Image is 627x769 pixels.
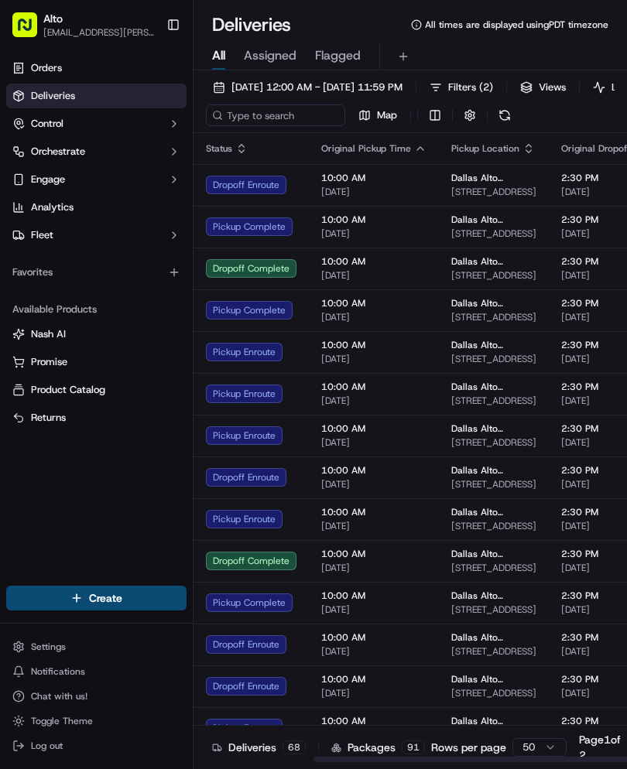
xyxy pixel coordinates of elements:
span: 10:00 AM [321,422,427,435]
span: Settings [31,641,66,653]
span: [STREET_ADDRESS] [451,687,536,699]
span: [DATE] [321,395,427,407]
div: Available Products [6,297,187,322]
span: Control [31,117,63,131]
button: Refresh [494,104,516,126]
button: Returns [6,405,187,430]
span: Dallas Alto Pharmacy [451,297,536,309]
span: [DATE] [321,186,427,198]
button: Product Catalog [6,378,187,402]
span: [DATE] [321,227,427,240]
span: 10:00 AM [321,548,427,560]
span: [STREET_ADDRESS] [451,520,536,532]
span: Dallas Alto Pharmacy [451,422,536,435]
span: [DATE] [321,478,427,490]
span: [STREET_ADDRESS] [451,603,536,616]
a: Returns [12,411,180,425]
span: ( 2 ) [479,80,493,94]
a: Deliveries [6,84,187,108]
span: [DATE] [321,269,427,282]
p: Rows per page [431,740,506,755]
span: 10:00 AM [321,255,427,268]
span: Alto [43,11,63,26]
a: Promise [12,355,180,369]
span: 10:00 AM [321,631,427,644]
span: [STREET_ADDRESS] [451,645,536,658]
span: [DATE] [321,645,427,658]
div: 68 [283,740,306,754]
div: Favorites [6,260,187,285]
button: Chat with us! [6,685,187,707]
span: All [212,46,225,65]
span: Notifications [31,665,85,678]
span: Deliveries [31,89,75,103]
h1: Deliveries [212,12,291,37]
span: Orders [31,61,62,75]
span: Product Catalog [31,383,105,397]
span: [STREET_ADDRESS] [451,436,536,449]
button: Map [351,104,404,126]
span: Create [89,590,122,606]
span: Fleet [31,228,53,242]
button: Nash AI [6,322,187,347]
span: Assigned [244,46,296,65]
span: [DATE] 12:00 AM - [DATE] 11:59 PM [231,80,403,94]
span: 10:00 AM [321,590,427,602]
span: 10:00 AM [321,297,427,309]
div: 91 [402,740,425,754]
span: Flagged [315,46,361,65]
span: Map [377,108,397,122]
button: Alto[EMAIL_ADDRESS][PERSON_NAME][DOMAIN_NAME] [6,6,160,43]
span: Dallas Alto Pharmacy [451,172,536,184]
a: Orders [6,56,187,80]
span: Dallas Alto Pharmacy [451,381,536,393]
button: Log out [6,735,187,757]
span: [DATE] [321,687,427,699]
span: Dallas Alto Pharmacy [451,506,536,518]
span: 10:00 AM [321,464,427,477]
span: 10:00 AM [321,172,427,184]
span: [STREET_ADDRESS] [451,186,536,198]
span: Chat with us! [31,690,87,702]
span: Dallas Alto Pharmacy [451,715,536,727]
span: Nash AI [31,327,66,341]
button: Create [6,586,187,610]
button: Promise [6,350,187,374]
span: Promise [31,355,67,369]
span: Dallas Alto Pharmacy [451,631,536,644]
input: Type to search [206,104,345,126]
span: 10:00 AM [321,381,427,393]
button: [DATE] 12:00 AM - [DATE] 11:59 PM [206,77,409,98]
span: [STREET_ADDRESS] [451,269,536,282]
span: [DATE] [321,311,427,323]
span: Dallas Alto Pharmacy [451,590,536,602]
span: Orchestrate [31,145,85,159]
span: Dallas Alto Pharmacy [451,214,536,226]
span: Engage [31,173,65,186]
span: Filters [448,80,493,94]
button: Views [513,77,573,98]
button: Fleet [6,223,187,248]
button: Filters(2) [423,77,500,98]
span: 10:00 AM [321,673,427,685]
button: Settings [6,636,187,658]
span: Status [206,142,232,155]
span: [DATE] [321,520,427,532]
span: Toggle Theme [31,715,93,727]
div: Packages [331,740,425,755]
div: Page 1 of 2 [579,732,621,763]
span: Dallas Alto Pharmacy [451,339,536,351]
span: [STREET_ADDRESS] [451,227,536,240]
button: Notifications [6,661,187,682]
span: 10:00 AM [321,506,427,518]
span: All times are displayed using PDT timezone [425,19,608,31]
span: Analytics [31,200,74,214]
span: [STREET_ADDRESS] [451,353,536,365]
span: Dallas Alto Pharmacy [451,548,536,560]
a: Analytics [6,195,187,220]
button: [EMAIL_ADDRESS][PERSON_NAME][DOMAIN_NAME] [43,26,154,39]
span: [DATE] [321,436,427,449]
span: 10:00 AM [321,339,427,351]
div: Deliveries [212,740,306,755]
